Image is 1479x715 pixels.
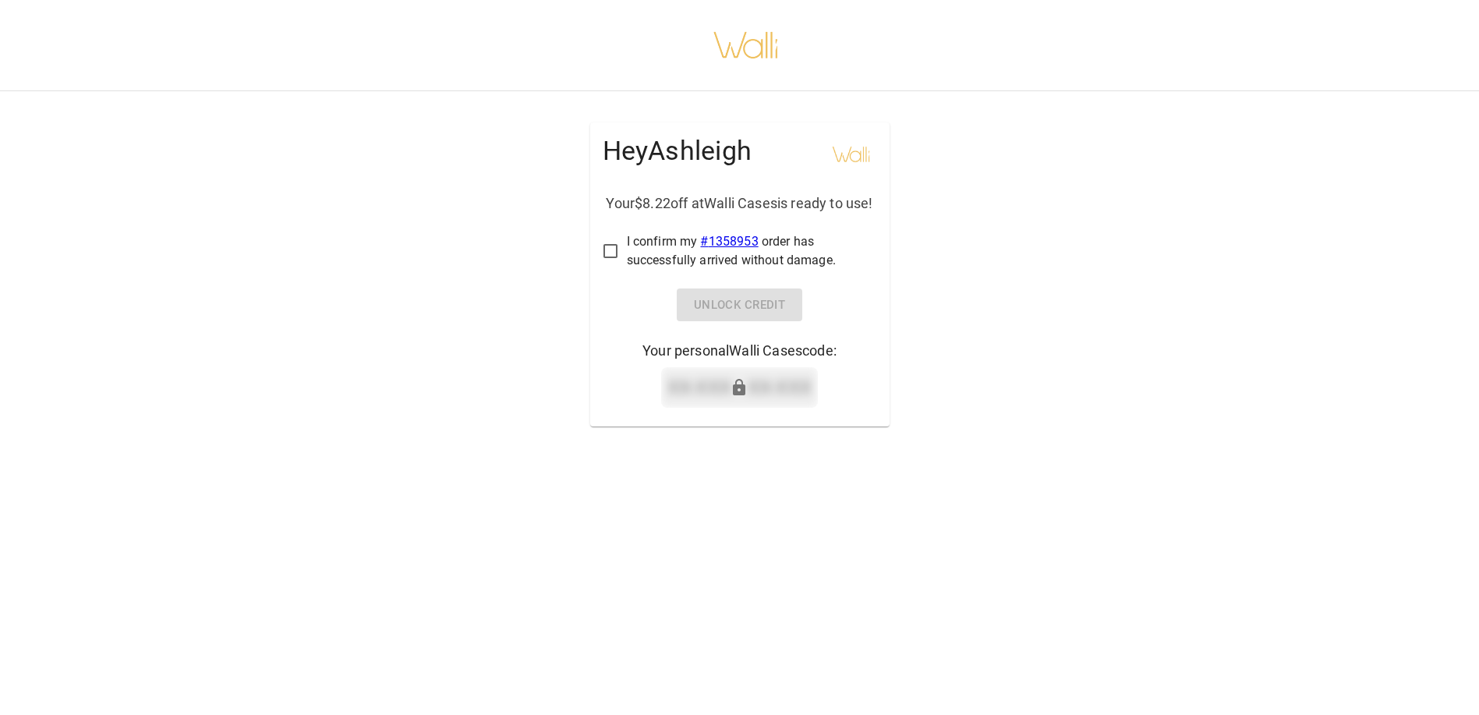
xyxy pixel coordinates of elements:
[606,193,872,214] p: Your $8.22 off at Walli Cases is ready to use!
[826,135,877,174] div: Walli Cases
[603,135,752,168] h4: Hey Ashleigh
[667,373,812,402] p: XX-XXX - XX-XXX
[713,12,780,79] img: walli-inc.myshopify.com
[642,340,837,361] p: Your personal Walli Cases code:
[627,232,865,270] p: I confirm my order has successfully arrived without damage.
[700,234,758,249] a: #1358953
